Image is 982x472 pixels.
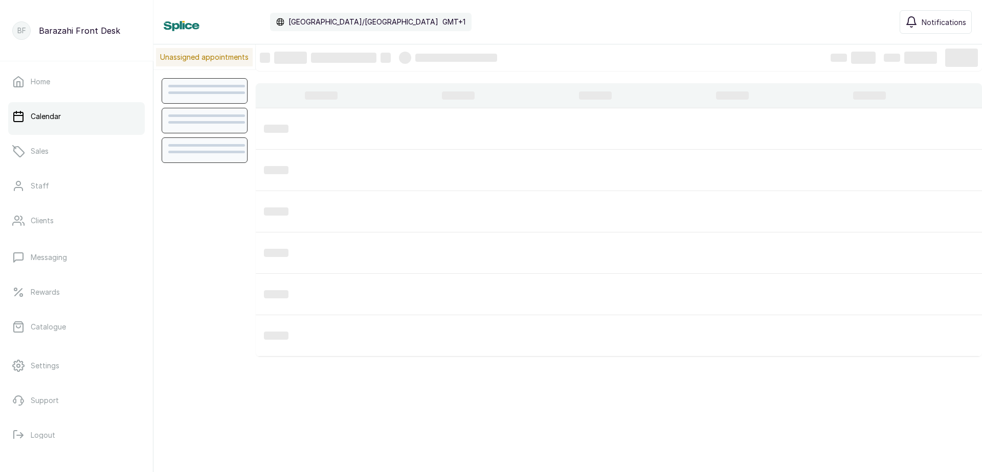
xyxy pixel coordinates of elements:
p: Calendar [31,111,61,122]
button: Notifications [900,10,972,34]
p: Clients [31,216,54,226]
p: Support [31,395,59,406]
a: Calendar [8,102,145,131]
a: Clients [8,206,145,235]
a: Staff [8,172,145,200]
p: Settings [31,361,59,371]
a: Home [8,67,145,96]
a: Settings [8,351,145,380]
p: Messaging [31,252,67,263]
p: GMT+1 [442,17,465,27]
p: BF [17,26,26,36]
p: Home [31,77,50,87]
a: Messaging [8,243,145,272]
p: Logout [31,430,55,440]
p: Catalogue [31,322,66,332]
button: Logout [8,421,145,450]
a: Support [8,386,145,415]
p: Unassigned appointments [156,48,253,66]
a: Sales [8,137,145,166]
a: Catalogue [8,313,145,341]
p: [GEOGRAPHIC_DATA]/[GEOGRAPHIC_DATA] [288,17,438,27]
a: Rewards [8,278,145,306]
p: Sales [31,146,49,156]
p: Staff [31,181,49,191]
span: Notifications [922,17,966,28]
p: Barazahi Front Desk [39,25,120,37]
p: Rewards [31,287,60,297]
